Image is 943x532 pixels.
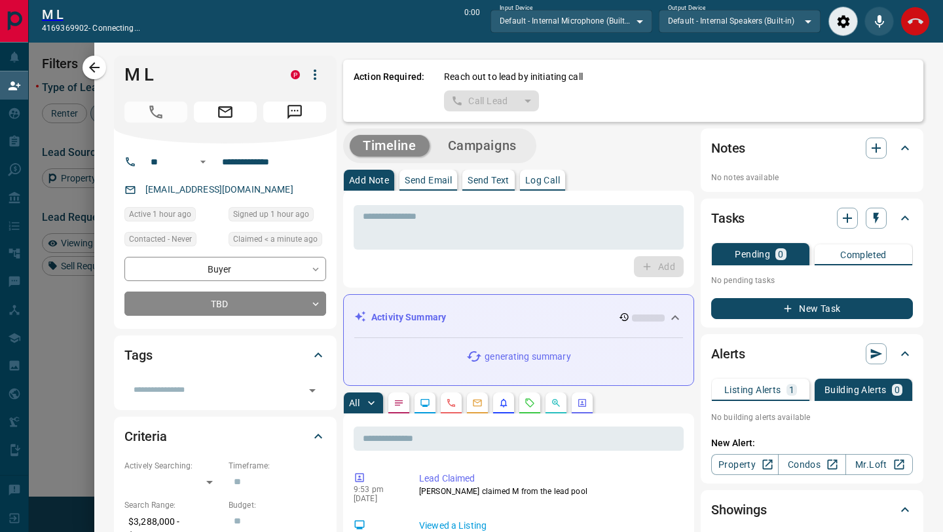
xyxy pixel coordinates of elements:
h2: Alerts [711,343,745,364]
p: 0:00 [464,7,480,36]
h2: Notes [711,138,745,159]
div: Default - Internal Speakers (Built-in) [659,10,821,32]
svg: Lead Browsing Activity [420,398,430,408]
svg: Agent Actions [577,398,587,408]
button: Campaigns [435,135,530,157]
div: Tasks [711,202,913,234]
div: Default - Internal Microphone (Built-in) [490,10,652,32]
div: Showings [711,494,913,525]
p: [DATE] [354,494,399,503]
svg: Notes [394,398,404,408]
span: Email [194,102,257,123]
span: Active 1 hour ago [129,208,191,221]
button: Open [195,154,211,170]
p: No pending tasks [711,271,913,290]
h2: Tasks [711,208,745,229]
svg: Emails [472,398,483,408]
p: 4169369902 - [42,22,140,34]
label: Output Device [668,4,705,12]
svg: Requests [525,398,535,408]
div: Activity Summary [354,305,683,330]
p: Budget: [229,499,326,511]
span: Call [124,102,187,123]
p: Reach out to lead by initiating call [444,70,583,84]
p: Pending [735,250,770,259]
p: Completed [840,250,887,259]
div: Buyer [124,257,326,281]
p: Lead Claimed [419,472,678,485]
button: Timeline [350,135,430,157]
a: Property [711,454,779,475]
p: Send Email [405,176,452,185]
span: connecting... [92,24,139,33]
div: Audio Settings [828,7,858,36]
a: Mr.Loft [845,454,913,475]
p: Actively Searching: [124,460,222,472]
p: 1 [789,385,794,394]
span: Signed up 1 hour ago [233,208,309,221]
p: Log Call [525,176,560,185]
button: Open [303,381,322,400]
p: Timeframe: [229,460,326,472]
button: New Task [711,298,913,319]
p: Action Required: [354,70,424,111]
div: End Call [900,7,930,36]
label: Input Device [500,4,533,12]
a: [EMAIL_ADDRESS][DOMAIN_NAME] [145,184,293,195]
div: Tags [124,339,326,371]
span: Message [263,102,326,123]
p: [PERSON_NAME] claimed M from the lead pool [419,485,678,497]
p: Listing Alerts [724,385,781,394]
p: Send Text [468,176,509,185]
p: Activity Summary [371,311,446,324]
p: New Alert: [711,436,913,450]
h2: M L [42,7,140,22]
span: Contacted - Never [129,233,192,246]
h2: Criteria [124,426,167,447]
div: Mon Aug 11 2025 [229,232,326,250]
p: 9:53 pm [354,485,399,494]
p: All [349,398,360,408]
p: Add Note [349,176,389,185]
div: property.ca [291,70,300,79]
div: Mute [864,7,894,36]
svg: Listing Alerts [498,398,509,408]
p: No building alerts available [711,411,913,423]
p: 0 [895,385,900,394]
svg: Calls [446,398,456,408]
div: Criteria [124,421,326,452]
svg: Opportunities [551,398,561,408]
a: Condos [778,454,845,475]
h2: Tags [124,345,152,366]
div: Notes [711,132,913,164]
p: generating summary [485,350,570,364]
p: 0 [778,250,783,259]
h1: M L [124,64,271,85]
p: Search Range: [124,499,222,511]
div: split button [444,90,539,111]
h2: Showings [711,499,767,520]
div: Alerts [711,338,913,370]
p: No notes available [711,172,913,183]
div: TBD [124,292,326,316]
p: Building Alerts [824,385,887,394]
div: Mon Aug 11 2025 [124,207,222,225]
div: Mon Aug 11 2025 [229,207,326,225]
span: Claimed < a minute ago [233,233,318,246]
